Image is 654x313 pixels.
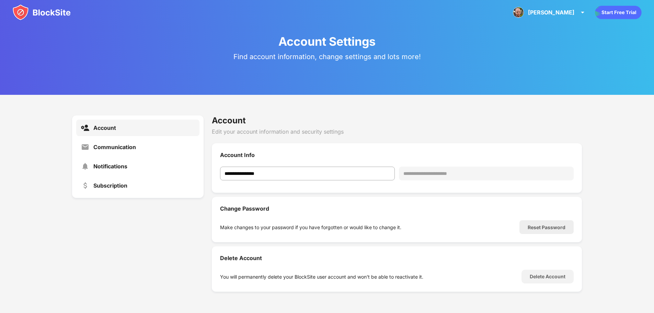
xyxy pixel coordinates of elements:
[81,143,89,151] img: settings-communication.svg
[76,158,199,175] a: Notifications
[76,139,199,155] a: Communication
[513,7,524,18] img: ACg8ocI9WaCQZHGrUQLkjYbBeFfwlSa7GAKJ-uAjCMMdsKBBPJsmLR_OPA=s96-c
[220,205,574,212] div: Change Password
[76,177,199,194] a: Subscription
[81,162,89,170] img: settings-notifications.svg
[220,152,574,158] div: Account Info
[81,181,89,190] img: settings-subscription.svg
[595,5,642,19] div: animation
[220,255,574,261] div: Delete Account
[220,274,423,280] div: You will permanently delete your BlockSite user account and won’t be able to reactivate it.
[233,53,421,61] div: Find account information, change settings and lots more!
[93,182,127,189] div: Subscription
[76,120,199,136] a: Account
[93,144,136,150] div: Communication
[528,9,574,16] div: [PERSON_NAME]
[212,115,582,125] div: Account
[278,34,376,48] div: Account Settings
[530,274,565,279] div: Delete Account
[93,124,116,131] div: Account
[12,4,71,21] img: blocksite-icon.svg
[81,124,89,132] img: settings-account-active.svg
[528,224,565,230] div: Reset Password
[212,128,582,135] div: Edit your account information and security settings
[220,224,401,230] div: Make changes to your password if you have forgotten or would like to change it.
[93,163,127,170] div: Notifications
